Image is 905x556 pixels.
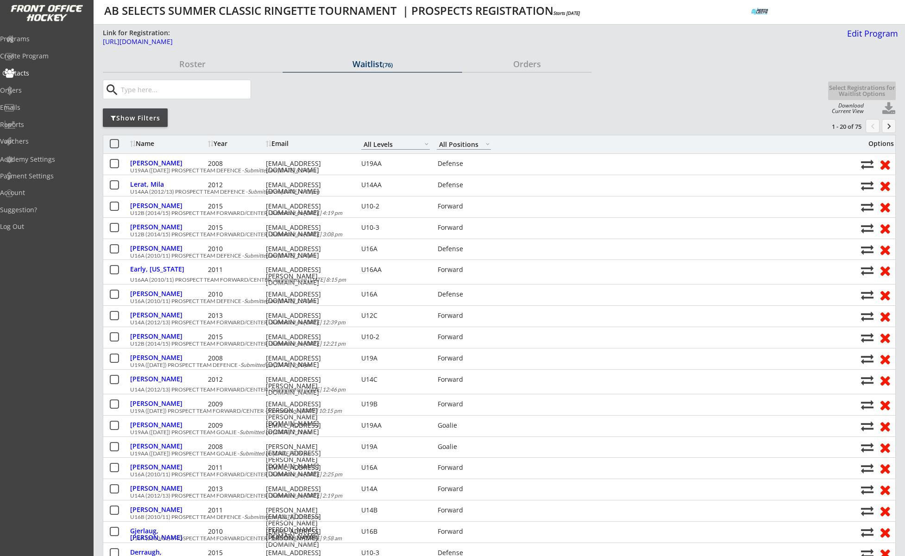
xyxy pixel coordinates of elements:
[361,266,430,273] div: U16AA
[283,60,462,68] div: Waitlist
[130,400,206,407] div: [PERSON_NAME]
[208,550,264,556] div: 2015
[882,119,896,133] button: keyboard_arrow_right
[130,333,206,340] div: [PERSON_NAME]
[266,464,349,477] div: [EMAIL_ADDRESS][DOMAIN_NAME]
[244,252,316,259] em: Submitted on [DATE] 1:24 pm
[130,451,856,456] div: U19AA ([DATE]) PROSPECT TEAM GOALIE -
[130,232,856,237] div: U12B (2014/15) PROSPECT TEAM FORWARD/CENTER -
[208,528,264,535] div: 2010
[876,504,893,518] button: Remove from roster (no refund)
[861,179,874,192] button: Move player
[208,203,264,209] div: 2015
[861,289,874,301] button: Move player
[266,401,349,427] div: [EMAIL_ADDRESS][PERSON_NAME][PERSON_NAME][DOMAIN_NAME]
[861,201,874,213] button: Move player
[130,140,206,147] div: Name
[103,28,171,38] div: Link for Registration:
[244,513,319,520] em: Submitted on [DATE] 12:10 pm
[266,160,349,173] div: [EMAIL_ADDRESS][DOMAIN_NAME]
[438,312,492,319] div: Forward
[827,103,864,114] div: Download Current View
[130,464,206,470] div: [PERSON_NAME]
[861,462,874,474] button: Move player
[361,486,430,492] div: U14A
[438,401,492,407] div: Forward
[361,355,430,361] div: U19A
[861,140,894,147] div: Options
[438,376,492,383] div: Forward
[876,525,893,539] button: Remove from roster (no refund)
[130,181,206,188] div: Lerat, Mila
[876,157,893,171] button: Remove from roster (no refund)
[244,167,316,174] em: Submitted on [DATE] 8:54 pm
[130,277,856,283] div: U16AA (2010/11) PROSPECT TEAM FORWARD/CENTER -
[438,528,492,535] div: Forward
[361,312,430,319] div: U12C
[876,352,893,366] button: Remove from roster (no refund)
[130,472,856,477] div: U16A (2010/11) PROSPECT TEAM FORWARD/CENTER -
[463,60,591,68] div: Orders
[208,376,264,383] div: 2012
[361,160,430,167] div: U19AA
[130,189,856,195] div: U14AA (2012/13) PROSPECT TEAM DEFENCE -
[438,203,492,209] div: Forward
[438,266,492,273] div: Forward
[266,376,349,396] div: [EMAIL_ADDRESS][PERSON_NAME][DOMAIN_NAME]
[208,140,264,147] div: Year
[266,355,349,368] div: [EMAIL_ADDRESS][DOMAIN_NAME]
[130,266,206,272] div: Early, [US_STATE]
[861,310,874,322] button: Move player
[2,70,86,76] div: Contacts
[130,291,206,297] div: [PERSON_NAME]
[438,422,492,429] div: Goalie
[266,182,349,195] div: [EMAIL_ADDRESS][DOMAIN_NAME]
[876,330,893,345] button: Remove from roster (no refund)
[130,245,206,252] div: [PERSON_NAME]
[438,182,492,188] div: Defense
[208,224,264,231] div: 2015
[130,202,206,209] div: [PERSON_NAME]
[130,160,206,166] div: [PERSON_NAME]
[130,387,856,392] div: U14A (2012/13) PROSPECT TEAM FORWARD/CENTER -
[208,266,264,273] div: 2011
[861,331,874,344] button: Move player
[208,355,264,361] div: 2008
[861,441,874,454] button: Move player
[438,443,492,450] div: Goalie
[553,10,580,16] em: Starts [DATE]
[361,246,430,252] div: U16A
[208,443,264,450] div: 2008
[208,401,264,407] div: 2009
[861,222,874,234] button: Move player
[876,242,893,257] button: Remove from roster (no refund)
[130,493,856,499] div: U14A (2012/13) PROSPECT TEAM FORWARD/CENTER -
[208,312,264,319] div: 2013
[438,246,492,252] div: Defense
[266,312,349,325] div: [EMAIL_ADDRESS][DOMAIN_NAME]
[130,341,856,347] div: U12B (2014/15) PROSPECT TEAM FORWARD/CENTER -
[208,182,264,188] div: 2012
[866,119,880,133] button: chevron_left
[266,203,349,216] div: [EMAIL_ADDRESS][DOMAIN_NAME]
[383,61,393,69] font: (76)
[438,160,492,167] div: Defense
[882,102,896,116] button: Click to download full roster. Your browser settings may try to block it, check your security set...
[266,224,349,237] div: [EMAIL_ADDRESS][DOMAIN_NAME]
[266,507,349,539] div: [PERSON_NAME][EMAIL_ADDRESS][PERSON_NAME][PERSON_NAME][DOMAIN_NAME]
[861,505,874,517] button: Move player
[843,29,898,45] a: Edit Program
[876,461,893,475] button: Remove from roster (no refund)
[130,430,856,435] div: U19AA ([DATE]) PROSPECT TEAM GOALIE -
[861,353,874,365] button: Move player
[130,312,206,318] div: [PERSON_NAME]
[861,158,874,171] button: Move player
[876,419,893,433] button: Remove from roster (no refund)
[361,291,430,297] div: U16A
[240,361,312,368] em: Submitted on [DATE] 3:00 pm
[361,528,430,535] div: U16B
[208,507,264,513] div: 2011
[266,291,349,304] div: [EMAIL_ADDRESS][DOMAIN_NAME]
[266,140,349,147] div: Email
[266,266,349,286] div: [EMAIL_ADDRESS][PERSON_NAME][DOMAIN_NAME]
